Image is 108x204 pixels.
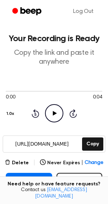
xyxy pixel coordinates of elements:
[4,187,104,200] span: Contact us
[6,94,15,101] span: 0:00
[66,3,101,20] a: Log Out
[81,159,83,167] span: |
[82,137,103,151] button: Copy
[57,173,102,191] button: Record
[6,108,17,120] button: 1.0x
[85,159,103,167] span: Change
[6,49,102,67] p: Copy the link and paste it anywhere
[40,159,103,167] button: Never Expires|Change
[93,94,102,101] span: 0:04
[7,5,48,19] a: Beep
[6,34,102,43] h1: Your Recording is Ready
[33,159,36,167] span: |
[35,188,87,199] a: [EMAIL_ADDRESS][DOMAIN_NAME]
[5,159,29,167] button: Delete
